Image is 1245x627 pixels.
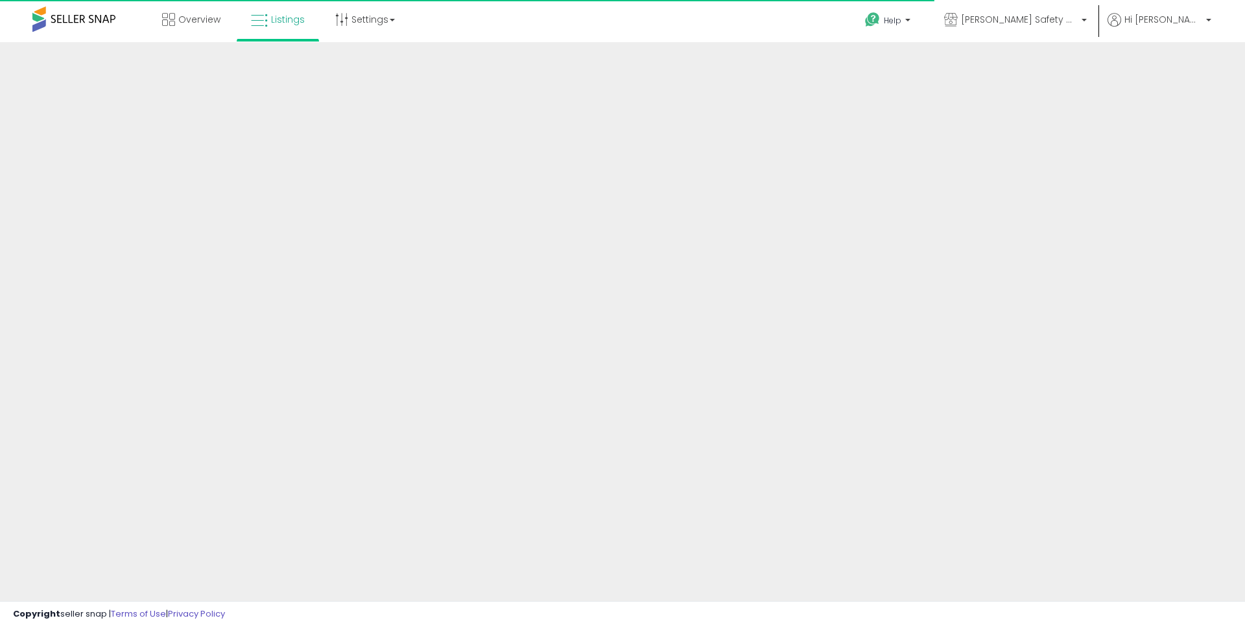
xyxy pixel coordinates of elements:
span: Hi [PERSON_NAME] [1124,13,1202,26]
i: Get Help [864,12,881,28]
a: Help [855,2,923,42]
span: [PERSON_NAME] Safety & Supply [961,13,1078,26]
a: Hi [PERSON_NAME] [1108,13,1211,42]
span: Overview [178,13,220,26]
span: Help [884,15,901,26]
span: Listings [271,13,305,26]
